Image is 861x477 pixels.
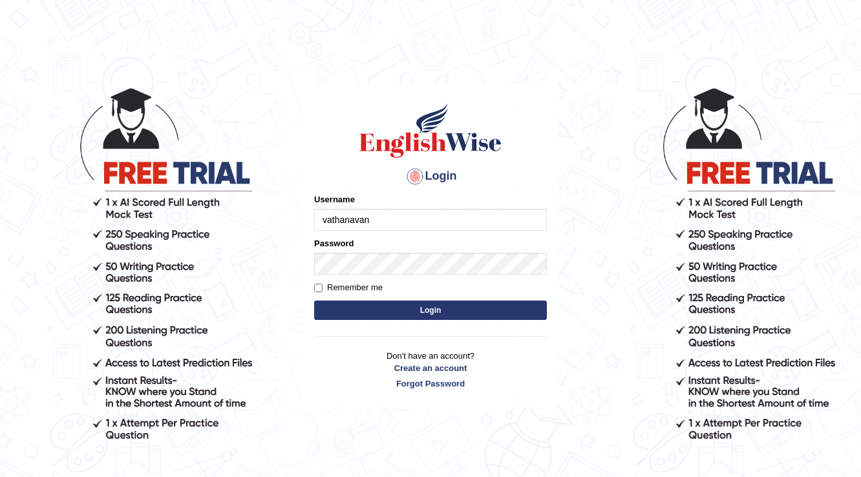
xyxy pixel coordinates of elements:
img: Logo of English Wise sign in for intelligent practice with AI [357,101,504,160]
button: Login [314,301,547,320]
h4: Login [314,166,547,187]
a: Forgot Password [314,377,547,390]
a: Create an account [314,362,547,374]
label: Password [314,237,354,249]
label: Remember me [314,281,383,294]
p: Don't have an account? [314,350,547,390]
label: Username [314,193,355,206]
input: Remember me [314,284,323,292]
